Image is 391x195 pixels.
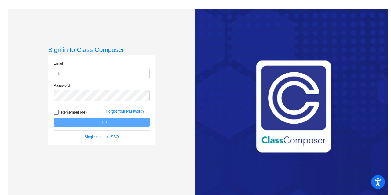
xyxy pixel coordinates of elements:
[54,118,150,127] button: Log In
[61,109,87,116] span: Remember Me?
[54,61,63,66] label: Email
[106,109,144,114] a: Forgot Your Password?
[54,83,70,88] label: Password
[48,46,155,53] h3: Sign in to Class Composer
[85,135,119,139] a: Single sign on - SSO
